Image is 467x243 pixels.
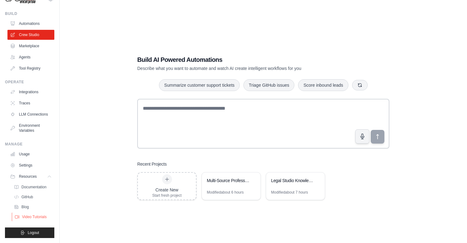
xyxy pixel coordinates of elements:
[271,177,314,184] div: Legal Studio Knowledge & Response System
[7,19,54,29] a: Automations
[7,98,54,108] a: Traces
[436,213,467,243] iframe: Chat Widget
[159,79,240,91] button: Summarize customer support tickets
[243,79,294,91] button: Triage GitHub issues
[152,193,182,198] div: Start fresh project
[5,227,54,238] button: Logout
[11,183,54,191] a: Documentation
[21,185,47,190] span: Documentation
[298,79,348,91] button: Score inbound leads
[137,65,346,71] p: Describe what you want to automate and watch AI create intelligent workflows for you
[207,190,244,195] div: Modified about 6 hours
[7,172,54,181] button: Resources
[137,161,167,167] h3: Recent Projects
[7,63,54,73] a: Tool Registry
[11,203,54,211] a: Blog
[21,195,33,199] span: GitHub
[7,121,54,135] a: Environment Variables
[7,52,54,62] a: Agents
[7,149,54,159] a: Usage
[7,41,54,51] a: Marketplace
[7,109,54,119] a: LLM Connections
[5,80,54,85] div: Operate
[7,87,54,97] a: Integrations
[355,129,370,144] button: Click to speak your automation idea
[5,142,54,147] div: Manage
[152,187,182,193] div: Create New
[11,193,54,201] a: GitHub
[21,204,29,209] span: Blog
[207,177,249,184] div: Multi-Source Professional Studio Support Automation
[352,80,368,90] button: Get new suggestions
[19,174,37,179] span: Resources
[137,55,346,64] h1: Build AI Powered Automations
[28,230,39,235] span: Logout
[5,11,54,16] div: Build
[12,213,55,221] a: Video Tutorials
[7,30,54,40] a: Crew Studio
[7,160,54,170] a: Settings
[22,214,47,219] span: Video Tutorials
[271,190,308,195] div: Modified about 7 hours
